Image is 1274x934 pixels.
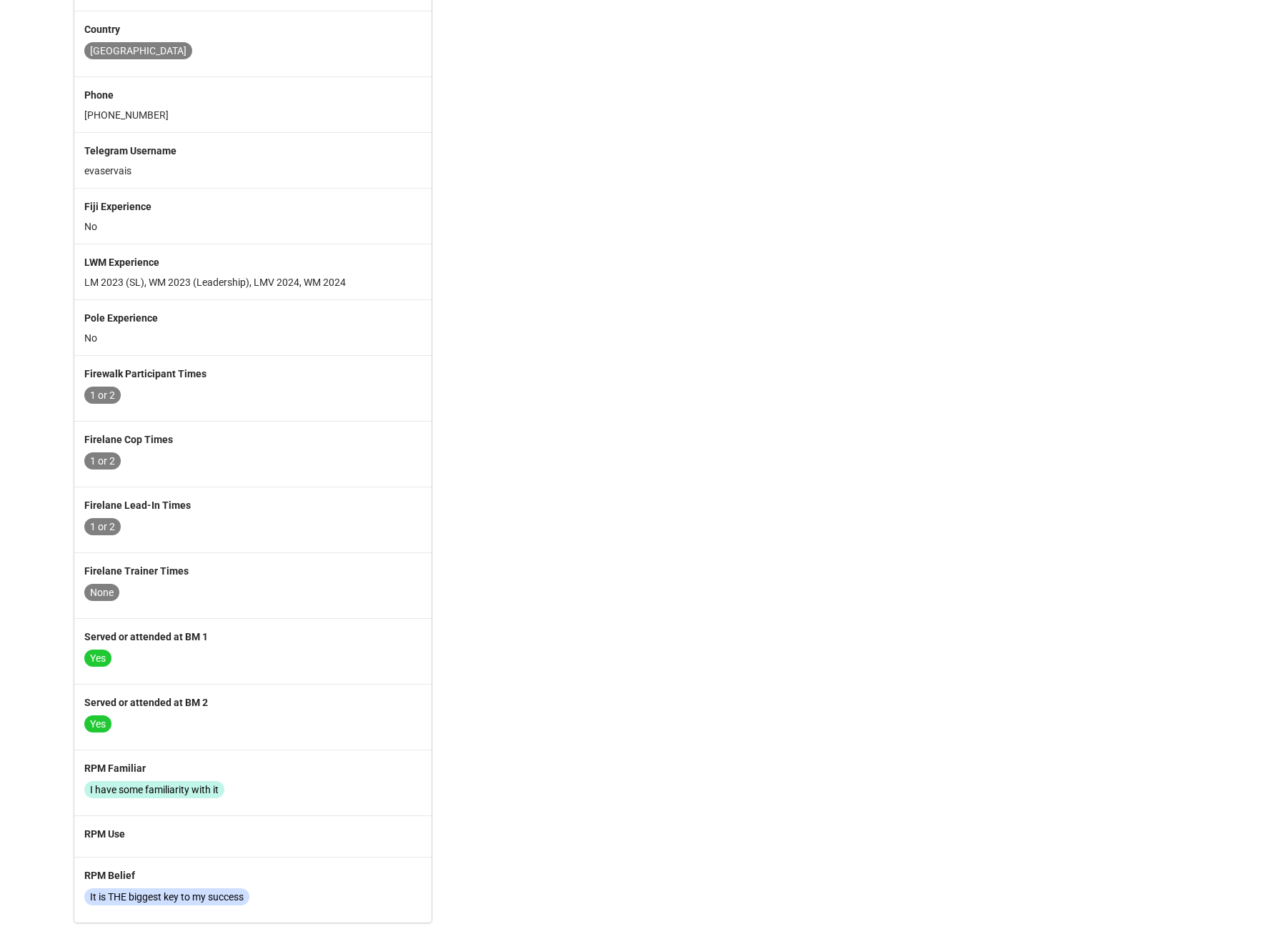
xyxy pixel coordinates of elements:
[84,387,121,404] div: 1 or 2
[84,201,151,212] b: Fiji Experience
[84,500,191,511] b: Firelane Lead-In Times
[84,42,192,59] div: [GEOGRAPHIC_DATA]
[84,452,121,470] div: 1 or 2
[84,89,114,101] b: Phone
[84,584,119,601] div: None
[84,762,146,774] b: RPM Familiar
[84,518,121,535] div: 1 or 2
[84,312,158,324] b: Pole Experience
[84,715,111,732] div: Yes
[84,565,189,577] b: Firelane Trainer Times
[84,164,422,178] p: evaservais
[84,828,125,840] b: RPM Use
[84,219,422,234] p: No
[84,650,111,667] div: Yes
[84,697,208,708] b: Served or attended at BM 2
[84,870,135,881] b: RPM Belief
[84,368,206,379] b: Firewalk Participant Times
[84,108,422,122] p: [PHONE_NUMBER]
[84,257,159,268] b: LWM Experience
[84,145,176,157] b: Telegram Username
[84,631,208,642] b: Served or attended at BM 1
[84,888,249,905] div: It is THE biggest key to my success
[84,434,173,445] b: Firelane Cop Times
[84,275,422,289] p: LM 2023 (SL), WM 2023 (Leadership), LMV 2024, WM 2024
[84,24,120,35] b: Country
[84,781,224,798] div: I have some familiarity with it
[84,331,422,345] p: No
